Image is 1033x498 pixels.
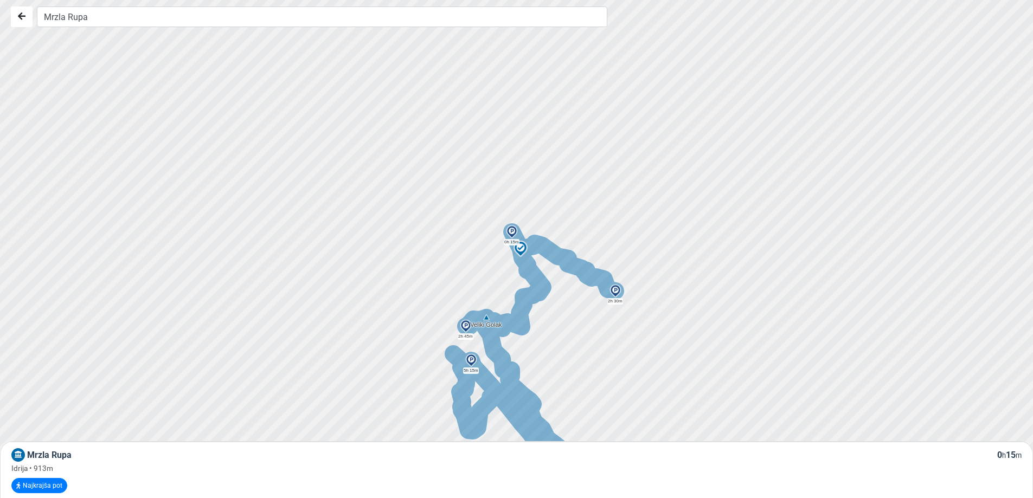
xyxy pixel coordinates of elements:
button: Nazaj [11,7,33,27]
span: 0 15 [997,450,1022,460]
div: Idrija • 913m [11,463,1022,474]
small: m [1016,451,1022,460]
button: Najkrajša pot [11,478,67,493]
span: Mrzla Rupa [27,450,72,460]
small: h [1002,451,1006,460]
input: Iskanje... [37,7,607,27]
